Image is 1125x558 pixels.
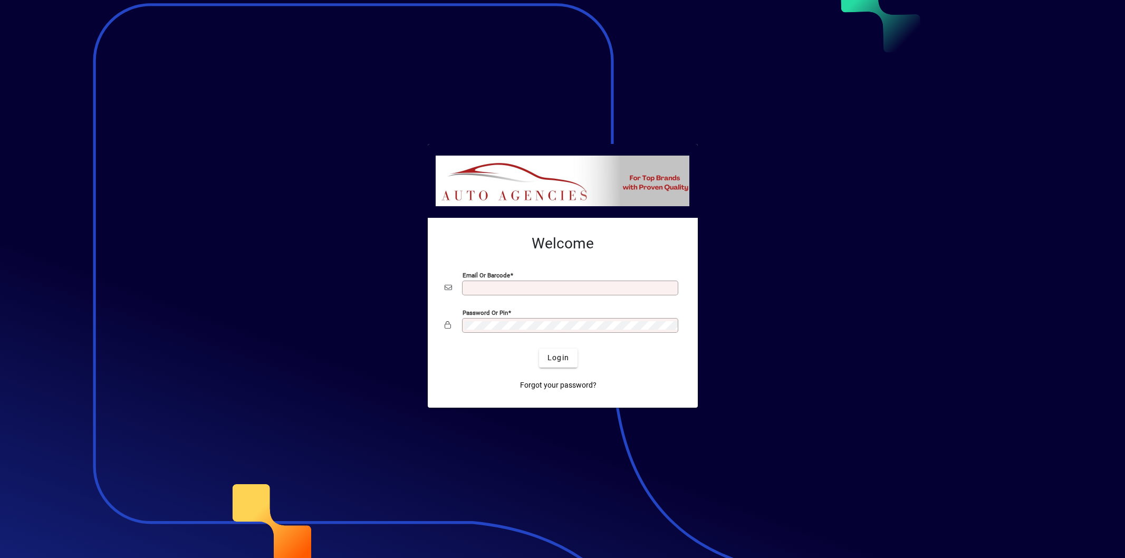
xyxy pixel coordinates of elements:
[445,235,681,253] h2: Welcome
[463,271,510,278] mat-label: Email or Barcode
[539,349,578,368] button: Login
[463,309,508,316] mat-label: Password or Pin
[547,352,569,363] span: Login
[520,380,597,391] span: Forgot your password?
[516,376,601,395] a: Forgot your password?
